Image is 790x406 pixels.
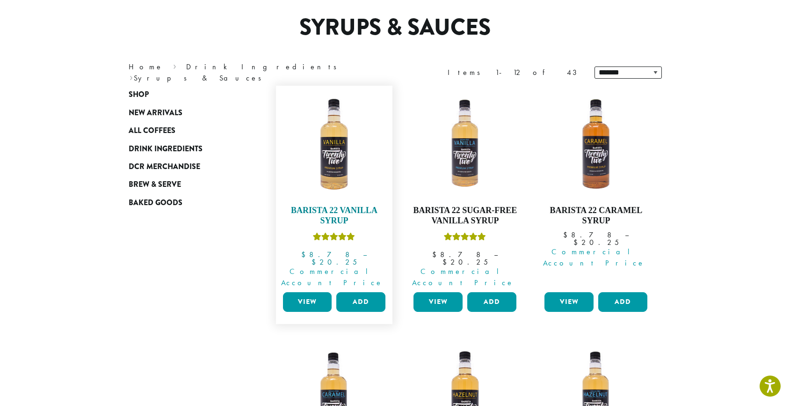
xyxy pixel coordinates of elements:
span: All Coffees [129,125,175,137]
span: Commercial Account Price [538,246,650,269]
div: Rated 5.00 out of 5 [444,231,486,245]
h1: Syrups & Sauces [122,14,669,41]
span: Commercial Account Price [407,266,519,288]
a: New Arrivals [129,104,241,122]
img: CARAMEL-1-300x300.png [542,90,650,198]
div: Items 1-12 of 43 [448,67,580,78]
span: $ [573,237,581,247]
bdi: 8.78 [432,250,485,259]
img: SF-VANILLA-300x300.png [411,90,519,198]
a: Drink Ingredients [129,140,241,157]
span: DCR Merchandise [129,161,200,173]
span: Commercial Account Price [277,266,388,288]
bdi: 20.25 [312,257,357,267]
span: $ [563,230,571,240]
img: VANILLA-300x300.png [280,90,388,198]
h4: Barista 22 Sugar-Free Vanilla Syrup [411,206,519,226]
h4: Barista 22 Vanilla Syrup [281,206,388,226]
span: Drink Ingredients [129,143,203,155]
a: Shop [129,86,241,103]
a: Baked Goods [129,194,241,212]
button: Add [598,292,647,312]
div: Rated 5.00 out of 5 [313,231,355,245]
span: Baked Goods [129,197,182,209]
a: View [413,292,463,312]
a: View [283,292,332,312]
span: › [173,58,176,73]
bdi: 20.25 [442,257,488,267]
span: $ [312,257,319,267]
a: Drink Ingredients [186,62,343,72]
a: View [544,292,594,312]
nav: Breadcrumb [129,61,381,84]
span: $ [301,250,309,259]
button: Add [467,292,516,312]
a: Brew & Serve [129,176,241,193]
a: All Coffees [129,122,241,140]
a: Barista 22 Vanilla SyrupRated 5.00 out of 5 Commercial Account Price [281,90,388,288]
bdi: 8.78 [301,250,354,259]
bdi: 8.78 [563,230,616,240]
span: – [494,250,498,259]
h4: Barista 22 Caramel Syrup [542,206,650,226]
a: DCR Merchandise [129,158,241,176]
span: › [130,69,133,84]
span: Brew & Serve [129,179,181,191]
button: Add [336,292,385,312]
span: Shop [129,89,149,101]
a: Barista 22 Caramel Syrup Commercial Account Price [542,90,650,288]
span: New Arrivals [129,107,182,119]
span: $ [432,250,440,259]
span: – [363,250,367,259]
a: Home [129,62,163,72]
a: Barista 22 Sugar-Free Vanilla SyrupRated 5.00 out of 5 Commercial Account Price [411,90,519,288]
span: – [625,230,629,240]
bdi: 20.25 [573,237,619,247]
span: $ [442,257,450,267]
